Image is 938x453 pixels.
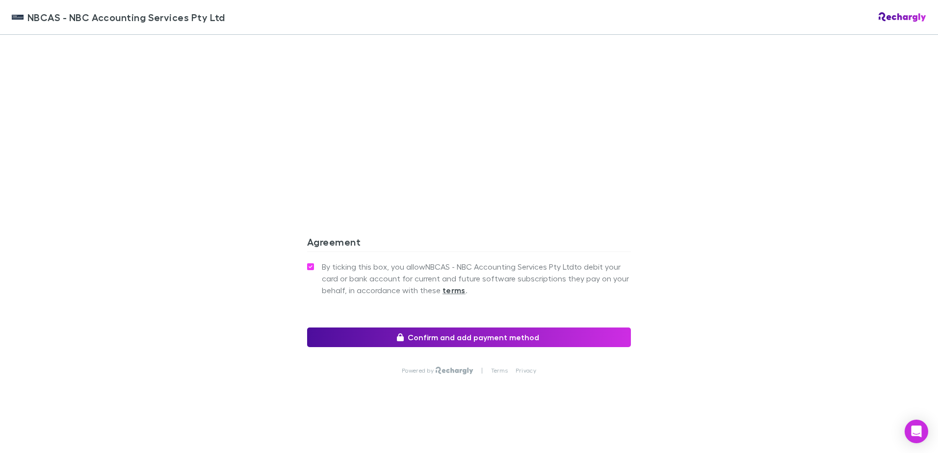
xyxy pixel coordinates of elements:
[307,236,631,252] h3: Agreement
[491,367,508,375] a: Terms
[307,327,631,347] button: Confirm and add payment method
[443,285,466,295] strong: terms
[905,420,928,443] div: Open Intercom Messenger
[516,367,536,375] a: Privacy
[12,11,24,23] img: NBCAS - NBC Accounting Services Pty Ltd's Logo
[436,367,473,375] img: Rechargly Logo
[27,10,225,25] span: NBCAS - NBC Accounting Services Pty Ltd
[879,12,926,22] img: Rechargly Logo
[322,261,631,296] span: By ticking this box, you allow NBCAS - NBC Accounting Services Pty Ltd to debit your card or bank...
[402,367,436,375] p: Powered by
[481,367,483,375] p: |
